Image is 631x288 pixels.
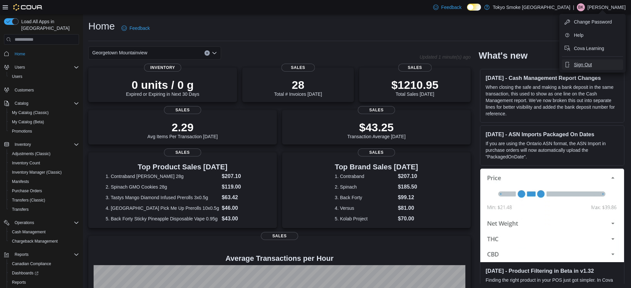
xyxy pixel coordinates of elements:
[106,184,219,190] dt: 2. Spinach GMO Cookies 28g
[12,119,44,125] span: My Catalog (Beta)
[562,30,623,40] button: Help
[12,129,32,134] span: Promotions
[335,205,395,211] dt: 4. Versus
[420,54,471,60] p: Updated 1 minute(s) ago
[398,172,418,180] dd: $207.10
[106,205,219,211] dt: 4. [GEOGRAPHIC_DATA] Pick Me Up Prerolls 10x0.5g
[12,251,79,259] span: Reports
[7,168,82,177] button: Inventory Manager (Classic)
[9,228,79,236] span: Cash Management
[12,86,37,94] a: Customers
[7,177,82,186] button: Manifests
[9,168,79,176] span: Inventory Manager (Classic)
[12,188,42,194] span: Purchase Orders
[335,184,395,190] dt: 2. Spinach
[9,159,79,167] span: Inventory Count
[1,250,82,259] button: Reports
[222,183,260,191] dd: $119.00
[9,237,79,245] span: Chargeback Management
[486,267,619,274] h3: [DATE] - Product Filtering in Beta in v1.32
[7,268,82,278] a: Dashboards
[12,198,45,203] span: Transfers (Classic)
[88,20,115,33] h1: Home
[12,261,51,266] span: Canadian Compliance
[9,228,48,236] a: Cash Management
[7,278,82,287] button: Reports
[9,118,47,126] a: My Catalog (Beta)
[9,187,45,195] a: Purchase Orders
[12,141,34,148] button: Inventory
[7,186,82,196] button: Purchase Orders
[479,50,527,61] h2: What's new
[12,207,29,212] span: Transfers
[9,178,32,186] a: Manifests
[9,127,35,135] a: Promotions
[574,61,592,68] span: Sign Out
[1,63,82,72] button: Users
[398,183,418,191] dd: $185.50
[164,106,201,114] span: Sales
[391,78,438,91] p: $1210.95
[12,179,29,184] span: Manifests
[274,78,322,97] div: Total # Invoices [DATE]
[9,269,79,277] span: Dashboards
[562,17,623,27] button: Change Password
[12,99,79,107] span: Catalog
[7,127,82,136] button: Promotions
[347,121,406,139] div: Transaction Average [DATE]
[12,50,28,58] a: Home
[7,227,82,237] button: Cash Management
[9,269,41,277] a: Dashboards
[12,280,26,285] span: Reports
[1,85,82,95] button: Customers
[398,215,418,223] dd: $70.00
[126,78,199,97] div: Expired or Expiring in Next 30 Days
[15,87,34,93] span: Customers
[9,118,79,126] span: My Catalog (Beta)
[9,168,64,176] a: Inventory Manager (Classic)
[204,50,210,56] button: Clear input
[106,173,219,180] dt: 1. Contraband [PERSON_NAME] 28g
[9,187,79,195] span: Purchase Orders
[9,205,31,213] a: Transfers
[222,215,260,223] dd: $43.00
[1,99,82,108] button: Catalog
[9,178,79,186] span: Manifests
[486,75,619,81] h3: [DATE] - Cash Management Report Changes
[562,43,623,54] button: Cova Learning
[147,121,218,134] p: 2.29
[12,229,45,235] span: Cash Management
[335,173,395,180] dt: 1. Contraband
[144,64,181,72] span: Inventory
[573,3,574,11] p: |
[7,117,82,127] button: My Catalog (Beta)
[578,3,584,11] span: BK
[9,237,60,245] a: Chargeback Management
[467,4,481,11] input: Dark Mode
[119,22,152,35] a: Feedback
[281,64,315,72] span: Sales
[106,194,219,201] dt: 3. Tastys Mango Diamond Infused Prerolls 3x0.5g
[106,163,260,171] h3: Top Product Sales [DATE]
[12,86,79,94] span: Customers
[106,215,219,222] dt: 5. Back Forty Sticky Pineapple Disposable Vape 0.95g
[9,196,48,204] a: Transfers (Classic)
[12,63,28,71] button: Users
[15,65,25,70] span: Users
[486,84,619,117] p: When closing the safe and making a bank deposit in the same transaction, this used to show as one...
[486,131,619,138] h3: [DATE] - ASN Imports Packaged On Dates
[129,25,150,31] span: Feedback
[9,260,54,268] a: Canadian Compliance
[9,159,43,167] a: Inventory Count
[12,219,79,227] span: Operations
[391,78,438,97] div: Total Sales [DATE]
[15,142,31,147] span: Inventory
[9,127,79,135] span: Promotions
[94,255,465,262] h4: Average Transactions per Hour
[1,218,82,227] button: Operations
[15,252,29,257] span: Reports
[562,59,623,70] button: Sign Out
[15,51,25,57] span: Home
[398,64,432,72] span: Sales
[222,194,260,202] dd: $63.42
